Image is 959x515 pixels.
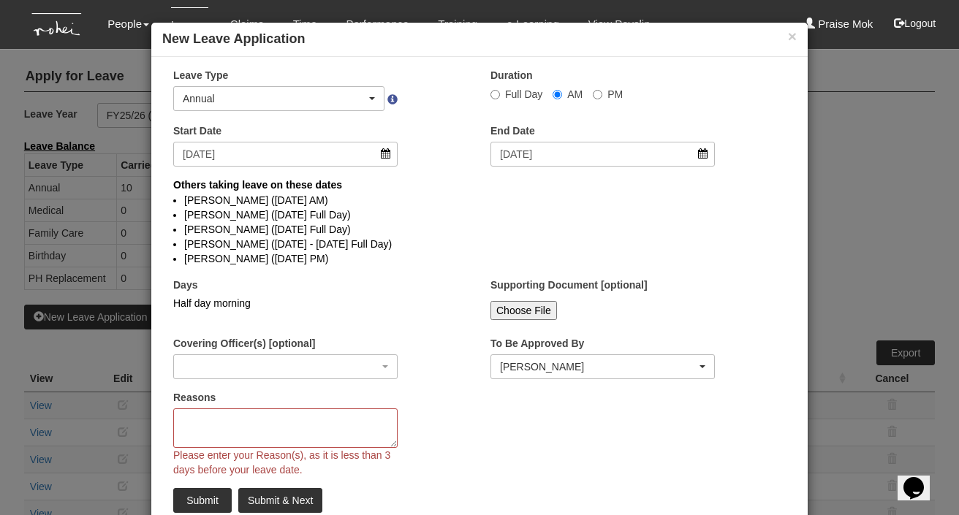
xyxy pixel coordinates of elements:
[173,123,221,138] label: Start Date
[173,68,228,83] label: Leave Type
[173,449,390,476] span: Please enter your Reason(s), as it is less than 3 days before your leave date.
[567,88,583,100] span: AM
[490,278,648,292] label: Supporting Document [optional]
[173,179,342,191] b: Others taking leave on these dates
[505,88,542,100] span: Full Day
[490,336,584,351] label: To Be Approved By
[173,390,216,405] label: Reasons
[490,123,535,138] label: End Date
[490,142,715,167] input: d/m/yyyy
[183,91,366,106] div: Annual
[184,222,775,237] li: [PERSON_NAME] ([DATE] Full Day)
[162,31,305,46] b: New Leave Application
[173,142,398,167] input: d/m/yyyy
[898,457,944,500] iframe: chat widget
[184,207,775,222] li: [PERSON_NAME] ([DATE] Full Day)
[173,278,197,292] label: Days
[490,301,557,320] input: Choose File
[500,359,697,374] div: [PERSON_NAME]
[607,88,623,100] span: PM
[184,237,775,251] li: [PERSON_NAME] ([DATE] - [DATE] Full Day)
[788,28,797,44] button: ×
[238,488,322,513] input: Submit & Next
[173,336,315,351] label: Covering Officer(s) [optional]
[184,251,775,266] li: [PERSON_NAME] ([DATE] PM)
[184,193,775,207] li: [PERSON_NAME] ([DATE] AM)
[173,488,232,513] input: Submit
[490,354,715,379] button: Rachel Ong
[173,86,384,111] button: Annual
[490,68,533,83] label: Duration
[173,296,398,310] div: Half day morning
